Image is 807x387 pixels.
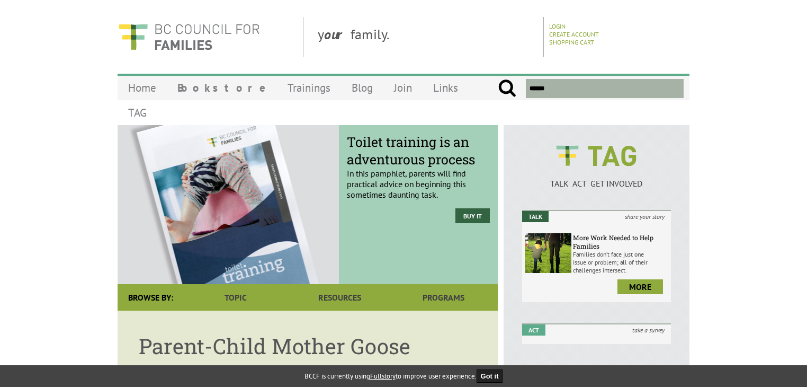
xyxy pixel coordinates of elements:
a: Home [118,75,167,100]
p: TALK ACT GET INVOLVED [522,178,671,189]
a: Login [549,22,566,30]
span: Toilet training is an adventurous process [347,133,490,168]
em: Talk [522,211,549,222]
a: Buy it [455,208,490,223]
a: Links [423,75,469,100]
a: Blog [341,75,383,100]
a: Fullstory [370,372,396,381]
a: Topic [184,284,288,311]
a: Programs [392,284,496,311]
div: y family. [309,17,544,57]
em: Act [522,324,545,336]
h1: Parent-Child Mother Goose [139,332,477,360]
div: Browse By: [118,284,184,311]
a: more [617,279,663,294]
a: Create Account [549,30,599,38]
button: Got it [477,370,503,383]
img: BC Council for FAMILIES [118,17,261,57]
i: take a survey [626,324,671,336]
i: share your story [618,211,671,222]
a: Trainings [277,75,341,100]
h6: More Work Needed to Help Families [573,233,668,250]
a: Shopping Cart [549,38,594,46]
strong: our [324,25,351,43]
a: Bookstore [167,75,277,100]
p: Families don’t face just one issue or problem; all of their challenges intersect. [573,250,668,274]
a: TAG [118,100,157,125]
p: In this pamphlet, parents will find practical advice on beginning this sometimes daunting task. [347,142,490,200]
a: Resources [288,284,391,311]
a: TALK ACT GET INVOLVED [522,168,671,189]
img: BCCF's TAG Logo [549,136,644,176]
a: Join [383,75,423,100]
input: Submit [498,79,516,98]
